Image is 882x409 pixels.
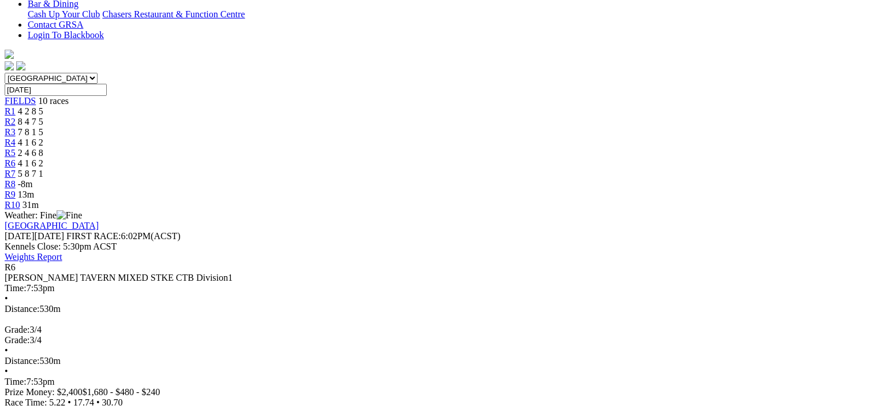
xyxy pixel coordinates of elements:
[23,200,39,210] span: 31m
[5,283,869,293] div: 7:53pm
[49,397,65,407] span: 5.22
[5,283,27,293] span: Time:
[18,169,43,179] span: 5 8 7 1
[28,9,869,20] div: Bar & Dining
[68,397,71,407] span: •
[5,189,16,199] a: R9
[5,241,869,252] div: Kennels Close: 5:30pm ACST
[5,158,16,168] a: R6
[5,148,16,158] a: R5
[18,189,34,199] span: 13m
[18,106,43,116] span: 4 2 8 5
[5,397,47,407] span: Race Time:
[5,304,869,314] div: 530m
[28,9,100,19] a: Cash Up Your Club
[5,200,20,210] a: R10
[18,117,43,127] span: 8 4 7 5
[5,356,39,366] span: Distance:
[5,96,36,106] a: FIELDS
[5,61,14,70] img: facebook.svg
[5,210,82,220] span: Weather: Fine
[5,345,8,355] span: •
[5,137,16,147] a: R4
[5,231,35,241] span: [DATE]
[5,366,8,376] span: •
[83,387,160,397] span: $1,680 - $480 - $240
[5,293,8,303] span: •
[5,377,869,387] div: 7:53pm
[66,231,121,241] span: FIRST RACE:
[5,117,16,127] a: R2
[5,377,27,386] span: Time:
[5,262,16,272] span: R6
[5,273,869,283] div: [PERSON_NAME] TAVERN MIXED STKE CTB Division1
[66,231,181,241] span: 6:02PM(ACST)
[18,158,43,168] span: 4 1 6 2
[18,179,33,189] span: -8m
[18,148,43,158] span: 2 4 6 8
[102,9,245,19] a: Chasers Restaurant & Function Centre
[5,325,30,334] span: Grade:
[5,127,16,137] a: R3
[5,106,16,116] a: R1
[5,50,14,59] img: logo-grsa-white.png
[5,335,30,345] span: Grade:
[5,179,16,189] a: R8
[5,387,869,397] div: Prize Money: $2,400
[102,397,123,407] span: 30.70
[5,231,64,241] span: [DATE]
[5,252,62,262] a: Weights Report
[73,397,94,407] span: 17.74
[5,221,99,230] a: [GEOGRAPHIC_DATA]
[28,30,104,40] a: Login To Blackbook
[57,210,82,221] img: Fine
[18,137,43,147] span: 4 1 6 2
[5,325,869,335] div: 3/4
[16,61,25,70] img: twitter.svg
[96,397,100,407] span: •
[5,335,869,345] div: 3/4
[38,96,69,106] span: 10 races
[5,169,16,179] a: R7
[5,356,869,366] div: 530m
[5,304,39,314] span: Distance:
[18,127,43,137] span: 7 8 1 5
[28,20,83,29] a: Contact GRSA
[5,84,107,96] input: Select date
